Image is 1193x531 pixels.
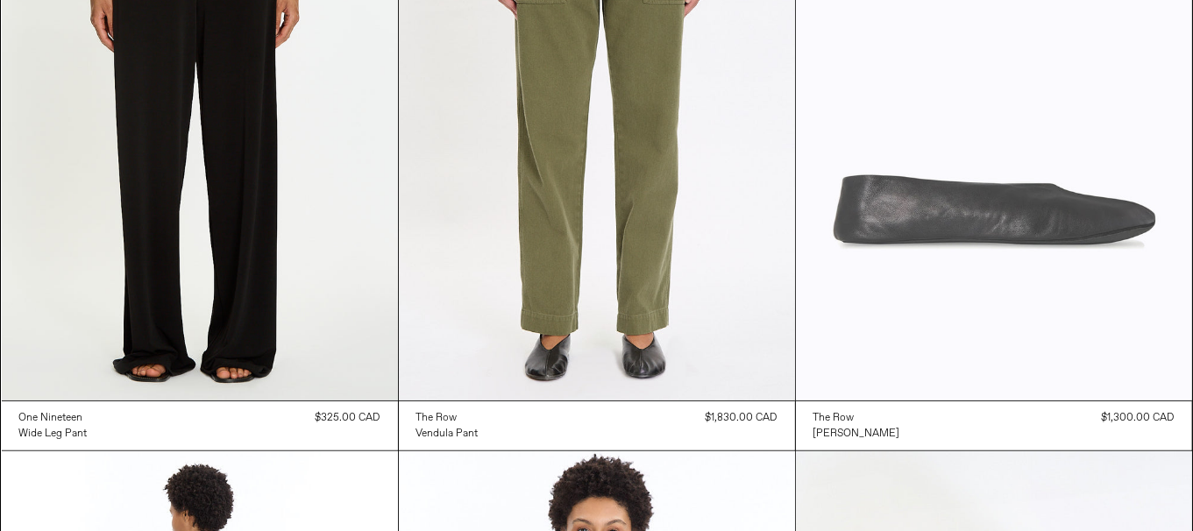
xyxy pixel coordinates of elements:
[1102,410,1175,426] div: $1,300.00 CAD
[416,426,479,442] a: Vendula Pant
[416,410,479,426] a: The Row
[706,410,778,426] div: $1,830.00 CAD
[19,427,88,442] div: Wide Leg Pant
[316,410,380,426] div: $325.00 CAD
[19,426,88,442] a: Wide Leg Pant
[813,410,900,426] a: The Row
[813,411,855,426] div: The Row
[416,427,479,442] div: Vendula Pant
[19,410,88,426] a: One Nineteen
[19,411,83,426] div: One Nineteen
[813,426,900,442] a: [PERSON_NAME]
[813,427,900,442] div: [PERSON_NAME]
[416,411,458,426] div: The Row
